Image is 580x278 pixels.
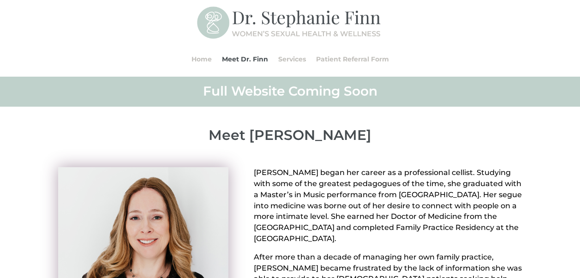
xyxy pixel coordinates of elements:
a: Patient Referral Form [316,42,389,77]
a: Home [191,42,212,77]
h2: Full Website Coming Soon [58,83,522,104]
p: [PERSON_NAME] began her career as a professional cellist. Studying with some of the greatest peda... [254,167,522,252]
p: Meet [PERSON_NAME] [58,127,522,144]
a: Meet Dr. Finn [222,42,268,77]
a: Services [278,42,306,77]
